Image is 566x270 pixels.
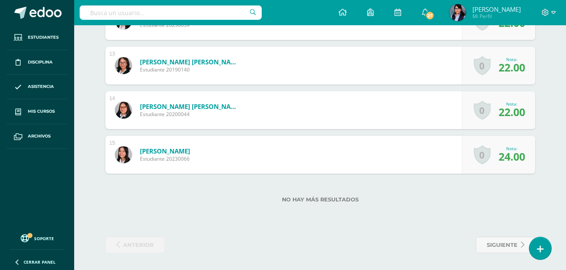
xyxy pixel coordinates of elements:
span: Archivos [28,133,51,140]
span: Disciplina [28,59,53,66]
img: d5ae8265d70505587aba956820927a80.png [115,57,132,74]
span: 22.00 [499,105,525,119]
a: Mis cursos [7,99,67,124]
a: 0 [474,101,491,120]
span: Cerrar panel [24,259,56,265]
span: siguiente [487,237,518,253]
span: [PERSON_NAME] [472,5,521,13]
a: siguiente [476,237,535,253]
a: 0 [474,145,491,164]
a: Disciplina [7,50,67,75]
a: [PERSON_NAME] [140,147,190,155]
span: Mi Perfil [472,13,521,20]
span: 22.00 [499,60,525,74]
a: [PERSON_NAME] [PERSON_NAME] [140,58,241,66]
label: No hay más resultados [105,196,535,203]
span: Estudiante 20230066 [140,155,190,162]
span: Mis cursos [28,108,55,115]
a: Asistencia [7,75,67,100]
span: 27 [425,11,435,20]
a: 0 [474,56,491,75]
a: [PERSON_NAME] [PERSON_NAME] [140,102,241,111]
div: Nota: [499,56,525,62]
img: eb9ccdd940344a10a0de6b56d87af376.png [115,146,132,163]
input: Busca un usuario... [80,5,262,20]
div: Nota: [499,101,525,107]
span: Soporte [34,236,54,241]
a: Soporte [10,232,64,244]
span: Estudiantes [28,34,59,41]
a: Estudiantes [7,25,67,50]
span: Estudiante 20200044 [140,111,241,118]
div: Nota: [499,146,525,151]
img: f6969e11f0f5281ebdcc3d57154e7804.png [115,102,132,119]
span: anterior [123,237,154,253]
span: Asistencia [28,83,54,90]
span: Estudiante 20190140 [140,66,241,73]
span: 24.00 [499,149,525,164]
img: 3a8d791d687a0a3faccb2dc2a821902a.png [449,4,466,21]
a: Archivos [7,124,67,149]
